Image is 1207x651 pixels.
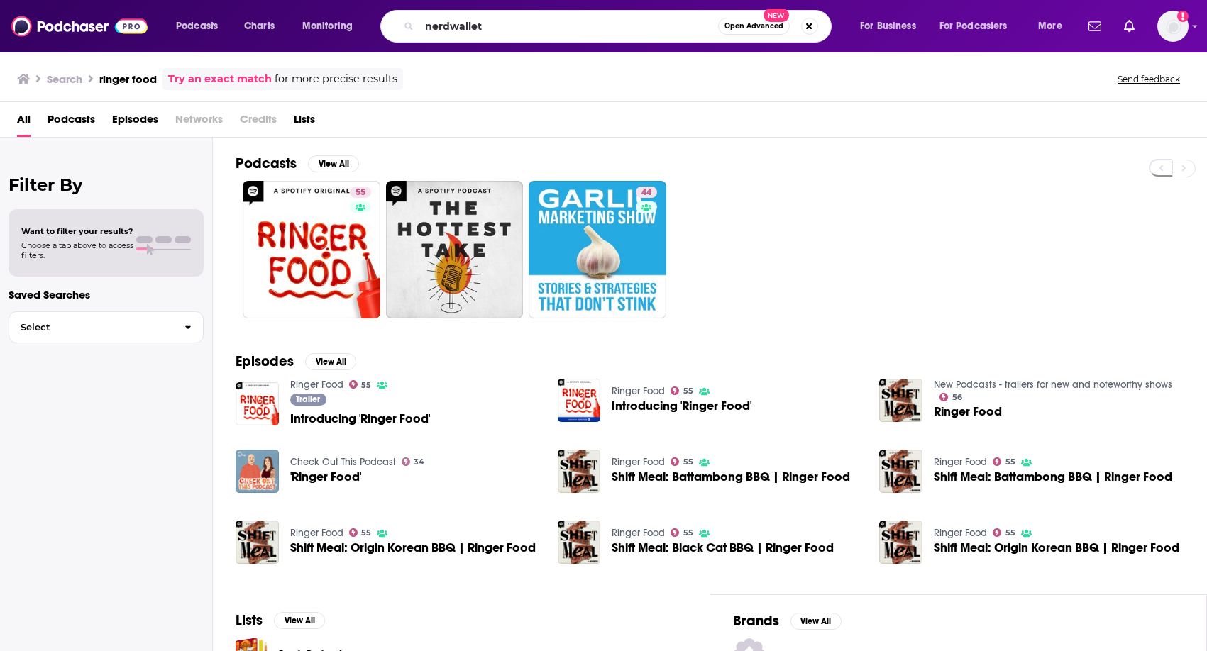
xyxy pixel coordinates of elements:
button: open menu [1028,15,1080,38]
span: More [1038,16,1062,36]
h3: Search [47,72,82,86]
span: 55 [683,459,693,465]
h2: Brands [733,612,779,630]
a: Ringer Food [934,527,987,539]
a: All [17,108,31,137]
a: PodcastsView All [236,155,359,172]
a: ListsView All [236,611,325,629]
a: 44 [636,187,657,198]
span: 55 [356,186,365,200]
a: Ringer Food [934,456,987,468]
div: Search podcasts, credits, & more... [394,10,845,43]
img: 'Ringer Food' [236,450,279,493]
a: Episodes [112,108,158,137]
span: Lists [294,108,315,137]
span: For Business [860,16,916,36]
a: Check Out This Podcast [290,456,396,468]
button: View All [790,613,842,630]
button: View All [305,353,356,370]
a: Shift Meal: Origin Korean BBQ | Ringer Food [290,542,536,554]
img: Introducing 'Ringer Food' [558,379,601,422]
a: Ringer Food [612,456,665,468]
img: Shift Meal: Battambong BBQ | Ringer Food [879,450,922,493]
span: Open Advanced [724,23,783,30]
span: 55 [683,530,693,536]
a: Podcasts [48,108,95,137]
h2: Episodes [236,352,294,370]
a: 55 [671,528,693,537]
button: open menu [930,15,1028,38]
img: Shift Meal: Black Cat BBQ | Ringer Food [558,521,601,564]
a: Shift Meal: Battambong BBQ | Ringer Food [612,471,850,483]
span: For Podcasters [939,16,1008,36]
a: Ringer Food [612,385,665,397]
span: New [764,9,789,22]
a: Ringer Food [612,527,665,539]
img: Podchaser - Follow, Share and Rate Podcasts [11,13,148,40]
img: Shift Meal: Origin Korean BBQ | Ringer Food [879,521,922,564]
span: 55 [683,388,693,394]
span: Monitoring [302,16,353,36]
span: 'Ringer Food' [290,471,361,483]
h2: Lists [236,611,263,629]
span: Introducing 'Ringer Food' [612,400,751,412]
a: 55 [671,457,693,466]
a: Ringer Food [934,406,1002,418]
a: Shift Meal: Origin Korean BBQ | Ringer Food [934,542,1179,554]
input: Search podcasts, credits, & more... [419,15,718,38]
span: Want to filter your results? [21,226,133,236]
h3: ringer food [99,72,157,86]
a: 55 [349,380,372,389]
span: Trailer [296,395,320,404]
a: 55 [349,528,372,537]
button: Open AdvancedNew [718,18,790,35]
span: 44 [641,186,651,200]
img: User Profile [1157,11,1189,42]
span: 55 [361,530,371,536]
span: 55 [361,382,371,389]
a: Show notifications dropdown [1118,14,1140,38]
button: Send feedback [1113,73,1184,85]
span: Charts [244,16,275,36]
a: Try an exact match [168,71,272,87]
a: 55 [671,386,693,395]
a: 44 [529,181,666,318]
a: Introducing 'Ringer Food' [290,413,430,425]
a: BrandsView All [733,612,842,630]
a: Shift Meal: Battambong BBQ | Ringer Food [934,471,1172,483]
button: open menu [850,15,934,38]
button: open menu [292,15,371,38]
a: 55 [350,187,371,198]
span: Choose a tab above to access filters. [21,240,133,260]
a: 55 [993,528,1015,537]
a: Shift Meal: Battambong BBQ | Ringer Food [558,450,601,493]
button: Select [9,311,204,343]
a: Shift Meal: Black Cat BBQ | Ringer Food [612,542,834,554]
a: 55 [993,457,1015,466]
a: Charts [235,15,283,38]
button: open menu [166,15,236,38]
a: EpisodesView All [236,352,356,370]
a: Ringer Food [290,527,343,539]
span: Podcasts [176,16,218,36]
img: Introducing 'Ringer Food' [236,382,279,425]
a: 34 [402,457,425,466]
a: New Podcasts - trailers for new and noteworthy shows [934,379,1172,391]
button: View All [308,155,359,172]
span: for more precise results [275,71,397,87]
span: Select [9,323,173,332]
a: 55 [243,181,380,318]
a: 56 [939,393,962,401]
a: Ringer Food [290,379,343,391]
